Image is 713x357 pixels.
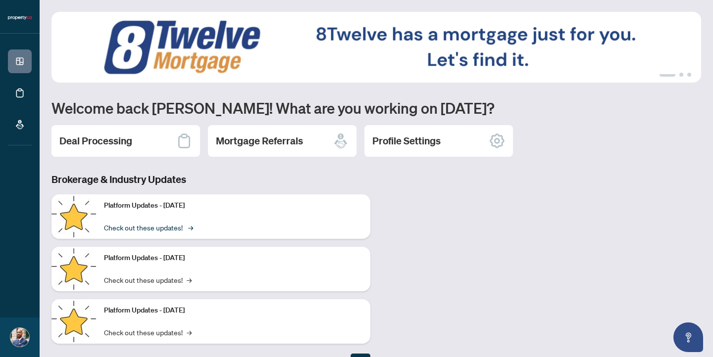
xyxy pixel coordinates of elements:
[51,194,96,239] img: Platform Updates - July 21, 2025
[372,134,441,148] h2: Profile Settings
[104,305,362,316] p: Platform Updates - [DATE]
[59,134,132,148] h2: Deal Processing
[216,134,303,148] h2: Mortgage Referrals
[679,73,683,77] button: 2
[104,222,192,233] a: Check out these updates!→
[687,73,691,77] button: 3
[51,173,370,186] h3: Brokerage & Industry Updates
[188,222,193,233] span: →
[104,200,362,211] p: Platform Updates - [DATE]
[104,274,192,285] a: Check out these updates!→
[104,253,362,264] p: Platform Updates - [DATE]
[8,15,32,21] img: logo
[187,327,192,338] span: →
[187,274,192,285] span: →
[660,73,675,77] button: 1
[673,322,703,352] button: Open asap
[51,98,701,117] h1: Welcome back [PERSON_NAME]! What are you working on [DATE]?
[104,327,192,338] a: Check out these updates!→
[51,12,701,83] img: Slide 0
[51,299,96,344] img: Platform Updates - June 23, 2025
[10,328,29,347] img: Profile Icon
[51,247,96,291] img: Platform Updates - July 8, 2025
